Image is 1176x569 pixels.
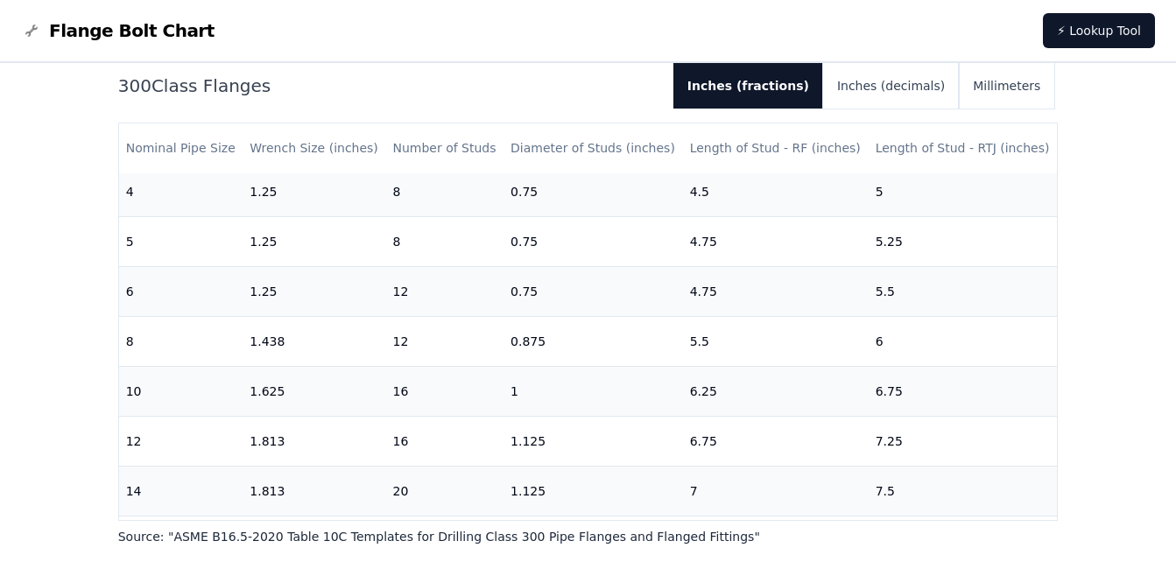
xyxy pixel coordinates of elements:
[119,416,243,466] td: 12
[243,416,385,466] td: 1.813
[869,316,1058,366] td: 6
[243,166,385,216] td: 1.25
[869,416,1058,466] td: 7.25
[683,266,869,316] td: 4.75
[243,466,385,516] td: 1.813
[243,216,385,266] td: 1.25
[683,516,869,565] td: 7.5
[49,18,215,43] span: Flange Bolt Chart
[869,466,1058,516] td: 7.5
[503,123,683,173] th: Diameter of Studs (inches)
[385,466,503,516] td: 20
[683,466,869,516] td: 7
[243,123,385,173] th: Wrench Size (inches)
[385,123,503,173] th: Number of Studs
[503,316,683,366] td: 0.875
[869,216,1058,266] td: 5.25
[503,516,683,565] td: 1.25
[683,416,869,466] td: 6.75
[673,63,823,109] button: Inches (fractions)
[118,74,659,98] h2: 300 Class Flanges
[385,266,503,316] td: 12
[119,466,243,516] td: 14
[385,166,503,216] td: 8
[119,316,243,366] td: 8
[503,416,683,466] td: 1.125
[385,516,503,565] td: 20
[243,366,385,416] td: 1.625
[243,516,385,565] td: 2
[683,316,869,366] td: 5.5
[683,366,869,416] td: 6.25
[385,416,503,466] td: 16
[119,366,243,416] td: 10
[119,516,243,565] td: 16
[869,516,1058,565] td: 8
[503,216,683,266] td: 0.75
[683,216,869,266] td: 4.75
[118,528,1059,545] p: Source: " ASME B16.5-2020 Table 10C Templates for Drilling Class 300 Pipe Flanges and Flanged Fit...
[683,123,869,173] th: Length of Stud - RF (inches)
[385,316,503,366] td: 12
[119,166,243,216] td: 4
[683,166,869,216] td: 4.5
[823,63,959,109] button: Inches (decimals)
[21,20,42,41] img: Flange Bolt Chart Logo
[385,366,503,416] td: 16
[869,266,1058,316] td: 5.5
[385,216,503,266] td: 8
[503,366,683,416] td: 1
[21,18,215,43] a: Flange Bolt Chart LogoFlange Bolt Chart
[503,266,683,316] td: 0.75
[869,123,1058,173] th: Length of Stud - RTJ (inches)
[959,63,1054,109] button: Millimeters
[869,366,1058,416] td: 6.75
[243,266,385,316] td: 1.25
[869,166,1058,216] td: 5
[503,166,683,216] td: 0.75
[119,266,243,316] td: 6
[119,123,243,173] th: Nominal Pipe Size
[243,316,385,366] td: 1.438
[503,466,683,516] td: 1.125
[119,216,243,266] td: 5
[1043,13,1155,48] a: ⚡ Lookup Tool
